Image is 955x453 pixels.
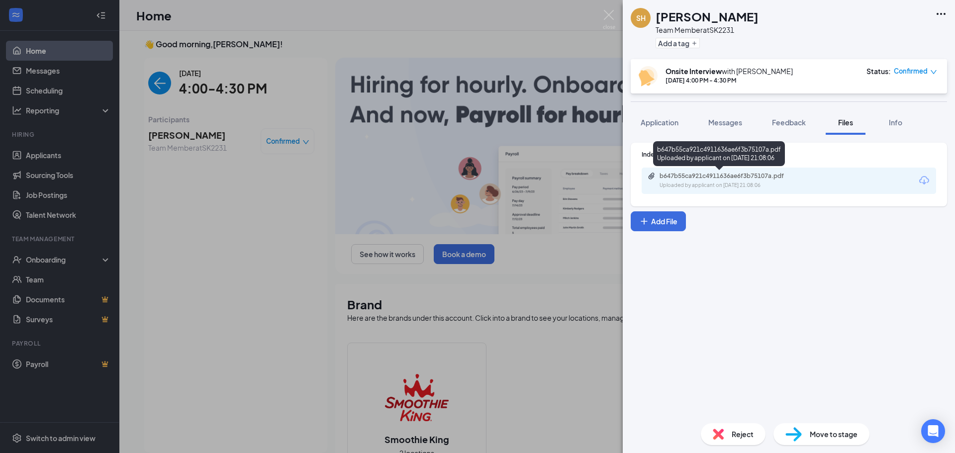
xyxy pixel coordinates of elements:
[838,118,853,127] span: Files
[810,429,858,440] span: Move to stage
[772,118,806,127] span: Feedback
[666,66,793,76] div: with [PERSON_NAME]
[653,141,785,166] div: b647b55ca921c4911636ae6f3b75107a.pdf Uploaded by applicant on [DATE] 21:08:06
[889,118,902,127] span: Info
[656,25,759,35] div: Team Member at SK2231
[648,172,656,180] svg: Paperclip
[641,118,678,127] span: Application
[660,172,799,180] div: b647b55ca921c4911636ae6f3b75107a.pdf
[648,172,809,189] a: Paperclipb647b55ca921c4911636ae6f3b75107a.pdfUploaded by applicant on [DATE] 21:08:06
[636,13,646,23] div: SH
[642,150,936,159] div: Indeed Resume
[656,38,700,48] button: PlusAdd a tag
[930,69,937,76] span: down
[639,216,649,226] svg: Plus
[935,8,947,20] svg: Ellipses
[666,76,793,85] div: [DATE] 4:00 PM - 4:30 PM
[921,419,945,443] div: Open Intercom Messenger
[918,175,930,186] svg: Download
[666,67,722,76] b: Onsite Interview
[691,40,697,46] svg: Plus
[866,66,891,76] div: Status :
[660,181,809,189] div: Uploaded by applicant on [DATE] 21:08:06
[631,211,686,231] button: Add FilePlus
[894,66,928,76] span: Confirmed
[708,118,742,127] span: Messages
[732,429,754,440] span: Reject
[656,8,759,25] h1: [PERSON_NAME]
